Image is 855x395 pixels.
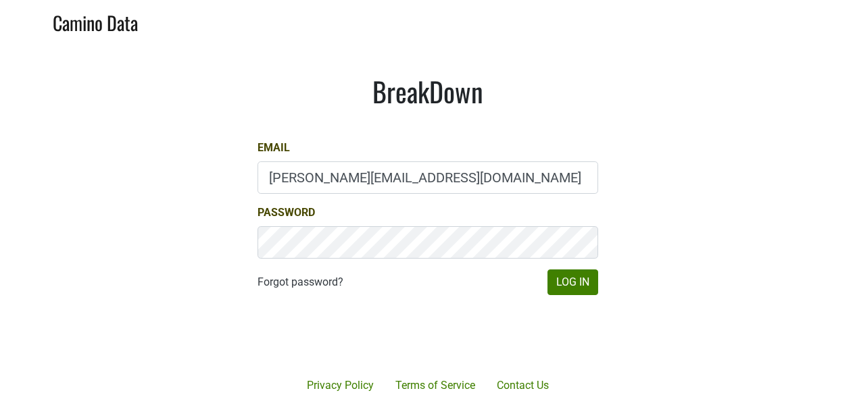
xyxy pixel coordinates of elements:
a: Camino Data [53,5,138,37]
label: Email [258,140,290,156]
h1: BreakDown [258,75,598,107]
a: Forgot password? [258,274,343,290]
button: Log In [547,269,598,295]
label: Password [258,205,315,221]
